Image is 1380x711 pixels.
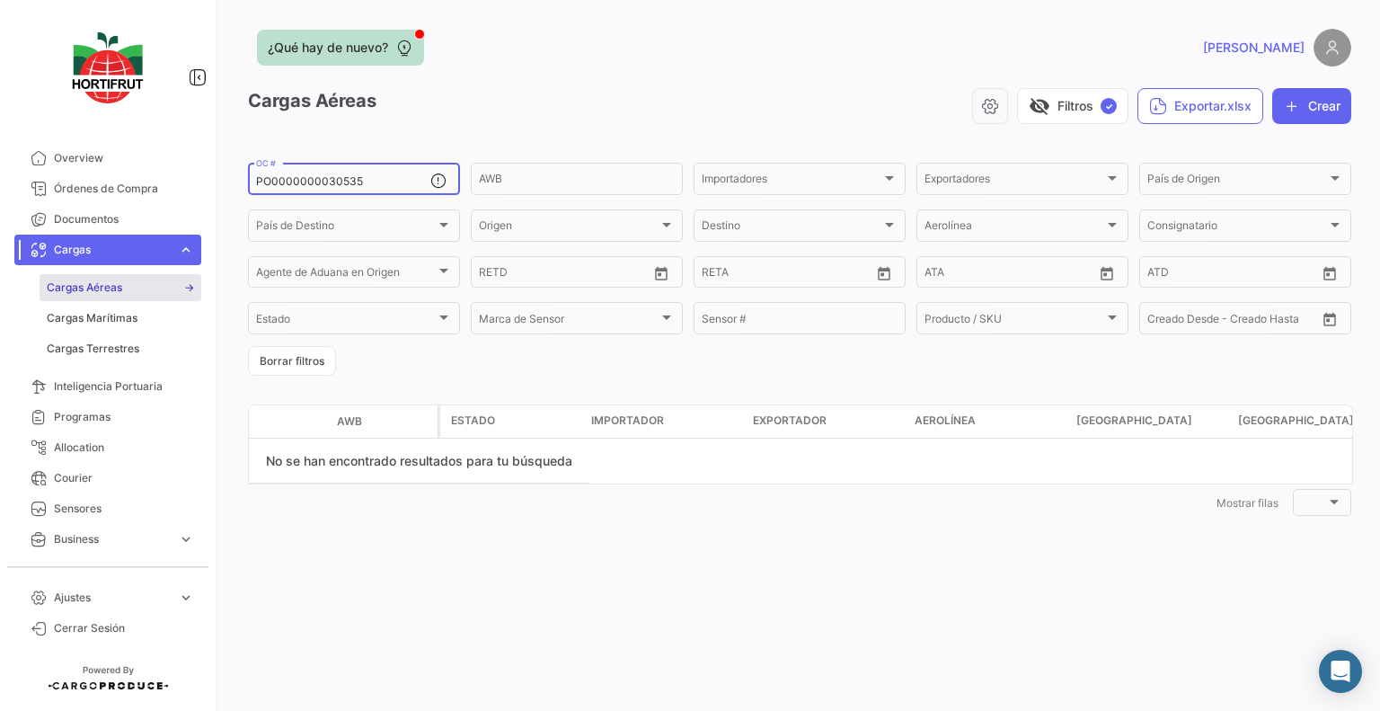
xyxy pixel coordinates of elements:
[1203,39,1305,57] span: [PERSON_NAME]
[521,269,602,281] input: Desde
[47,341,139,357] span: Cargas Terrestres
[1216,496,1278,510] span: Mostrar filas
[1076,413,1192,429] span: [GEOGRAPHIC_DATA]
[14,173,201,204] a: Órdenes de Compra
[1316,306,1343,333] button: Open calendar
[451,413,495,429] span: Estado
[268,39,388,57] span: ¿Qué hay de nuevo?
[256,315,436,327] span: Estado
[330,406,438,437] datatable-header-cell: AWB
[257,30,424,66] button: ¿Qué hay de nuevo?
[1272,88,1351,124] button: Crear
[178,531,194,547] span: expand_more
[337,413,362,430] span: AWB
[14,143,201,173] a: Overview
[1101,98,1117,114] span: ✓
[256,269,436,281] span: Agente de Aduana en Origen
[1314,29,1351,67] img: placeholder-user.png
[54,440,194,456] span: Allocation
[747,269,827,281] input: Hasta
[1093,260,1120,287] button: Open calendar
[479,269,509,281] input: Hasta
[1232,315,1313,327] input: Creado Hasta
[924,175,1104,188] span: Exportadores
[54,501,194,517] span: Sensores
[178,242,194,258] span: expand_more
[54,470,194,486] span: Courier
[14,371,201,402] a: Inteligencia Portuaria
[1319,650,1362,693] div: Abrir Intercom Messenger
[14,402,201,432] a: Programas
[1069,405,1231,438] datatable-header-cell: Aeropuerto de Salida
[992,269,1073,281] input: ATA Hasta
[54,150,194,166] span: Overview
[47,310,137,326] span: Cargas Marítimas
[40,274,201,301] a: Cargas Aéreas
[702,269,734,281] input: Desde
[1216,269,1297,281] input: ATD Hasta
[907,405,1069,438] datatable-header-cell: Aerolínea
[1017,88,1128,124] button: visibility_offFiltros✓
[14,204,201,235] a: Documentos
[63,22,153,114] img: logo-hortifrut.svg
[584,405,746,438] datatable-header-cell: Importador
[249,439,589,484] div: No se han encontrado resultados para tu búsqueda
[54,378,194,395] span: Inteligencia Portuaria
[924,269,979,281] input: ATA Desde
[54,211,194,227] span: Documentos
[924,222,1104,235] span: Aerolínea
[54,409,194,425] span: Programas
[1147,175,1327,188] span: País de Origen
[1147,269,1204,281] input: ATD Desde
[924,315,1104,327] span: Producto / SKU
[40,305,201,332] a: Cargas Marítimas
[1238,413,1354,429] span: [GEOGRAPHIC_DATA]
[1029,95,1050,117] span: visibility_off
[14,463,201,493] a: Courier
[248,88,376,114] h3: Cargas Aéreas
[54,620,194,636] span: Cerrar Sesión
[256,222,436,235] span: País de Destino
[871,260,898,287] button: Open calendar
[54,181,194,197] span: Órdenes de Compra
[285,414,330,429] datatable-header-cell: Modo de Transporte
[178,590,194,606] span: expand_more
[1147,222,1327,235] span: Consignatario
[47,280,122,296] span: Cargas Aéreas
[1316,260,1343,287] button: Open calendar
[54,531,171,547] span: Business
[648,260,675,287] button: Open calendar
[1147,315,1219,327] input: Creado Desde
[248,346,336,376] button: Borrar filtros
[1137,88,1263,124] button: Exportar.xlsx
[702,222,881,235] span: Destino
[746,405,907,438] datatable-header-cell: Exportador
[479,222,659,235] span: Origen
[54,590,171,606] span: Ajustes
[753,413,827,429] span: Exportador
[915,413,976,429] span: Aerolínea
[702,175,881,188] span: Importadores
[14,493,201,524] a: Sensores
[591,413,664,429] span: Importador
[54,242,171,258] span: Cargas
[40,335,201,362] a: Cargas Terrestres
[479,315,659,327] span: Marca de Sensor
[14,432,201,463] a: Allocation
[440,405,584,438] datatable-header-cell: Estado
